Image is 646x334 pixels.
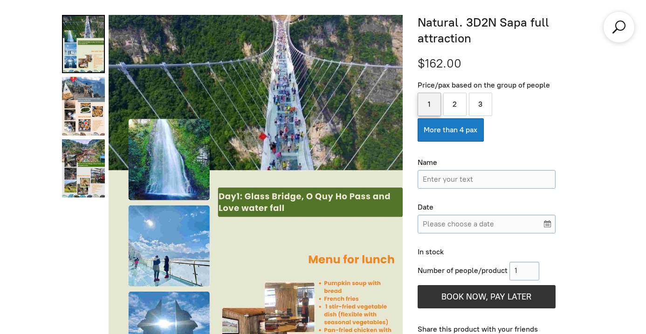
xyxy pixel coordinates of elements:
a: Search products [611,19,627,35]
div: Date [418,203,556,212]
span: Number of people/product [418,266,508,275]
button: BOOK NOW, PAY LATER [418,285,556,308]
label: 1 [418,93,441,116]
div: Price/pax based on the group of people [418,81,556,90]
span: $162.00 [418,56,461,71]
input: 1 [509,262,539,280]
label: 3 [469,93,492,116]
input: Name [418,170,556,189]
div: Name [418,158,556,168]
a: Natural. 3D2N Sapa full attraction 1 [62,77,105,135]
a: Natural. 3D2N Sapa full attraction 0 [62,15,105,73]
input: Please choose a date [418,215,556,233]
a: Natural. 3D2N Sapa full attraction 2 [62,139,105,198]
span: In stock [418,247,444,256]
label: 2 [443,93,467,116]
h1: Natural. 3D2N Sapa full attraction [418,15,584,47]
span: BOOK NOW, PAY LATER [441,292,531,302]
